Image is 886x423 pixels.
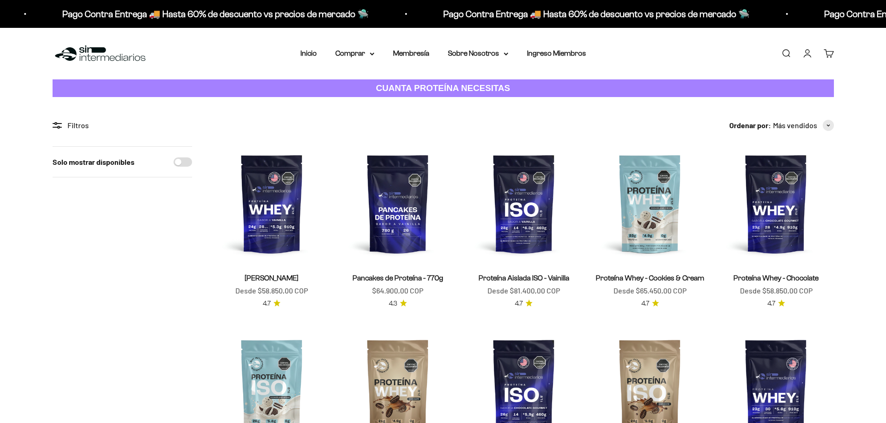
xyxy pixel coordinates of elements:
[729,119,771,131] span: Ordenar por:
[733,274,819,282] a: Proteína Whey - Chocolate
[235,285,308,297] sale-price: Desde $58.850,00 COP
[515,299,523,309] span: 4.7
[487,285,560,297] sale-price: Desde $81.400,00 COP
[515,299,533,309] a: 4.74.7 de 5.0 estrellas
[767,299,785,309] a: 4.74.7 de 5.0 estrellas
[443,7,750,21] p: Pago Contra Entrega 🚚 Hasta 60% de descuento vs precios de mercado 🛸
[53,119,192,131] div: Filtros
[53,156,134,168] label: Solo mostrar disponibles
[767,299,775,309] span: 4.7
[479,274,569,282] a: Proteína Aislada ISO - Vainilla
[527,49,586,57] a: Ingreso Miembros
[300,49,317,57] a: Inicio
[263,299,271,309] span: 4.7
[389,299,407,309] a: 4.34.3 de 5.0 estrellas
[372,285,423,297] sale-price: $64.900,00 COP
[245,274,299,282] a: [PERSON_NAME]
[773,119,834,131] button: Más vendidos
[641,299,649,309] span: 4.7
[596,274,704,282] a: Proteína Whey - Cookies & Cream
[335,47,374,59] summary: Comprar
[740,285,813,297] sale-price: Desde $58.850,00 COP
[393,49,429,57] a: Membresía
[53,79,834,98] a: CUANTA PROTEÍNA NECESITAS
[641,299,659,309] a: 4.74.7 de 5.0 estrellas
[353,274,443,282] a: Pancakes de Proteína - 770g
[773,119,817,131] span: Más vendidos
[376,83,510,93] strong: CUANTA PROTEÍNA NECESITAS
[613,285,686,297] sale-price: Desde $65.450,00 COP
[389,299,397,309] span: 4.3
[263,299,280,309] a: 4.74.7 de 5.0 estrellas
[62,7,369,21] p: Pago Contra Entrega 🚚 Hasta 60% de descuento vs precios de mercado 🛸
[448,47,508,59] summary: Sobre Nosotros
